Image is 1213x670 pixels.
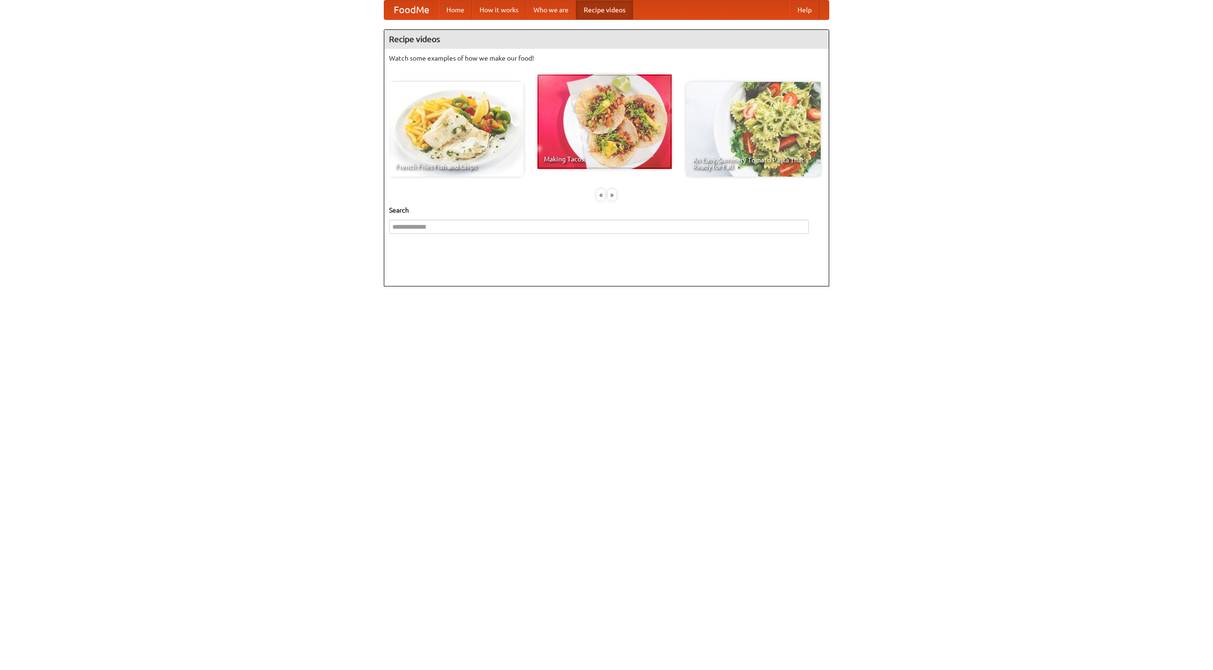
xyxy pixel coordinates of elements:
[790,0,819,19] a: Help
[576,0,633,19] a: Recipe videos
[693,157,814,170] span: An Easy, Summery Tomato Pasta That's Ready for Fall
[439,0,472,19] a: Home
[544,156,665,162] span: Making Tacos
[384,0,439,19] a: FoodMe
[597,189,605,201] div: «
[389,82,524,177] a: French Fries Fish and Chips
[384,30,829,49] h4: Recipe videos
[537,74,672,169] a: Making Tacos
[389,205,824,215] h5: Search
[396,163,517,170] span: French Fries Fish and Chips
[389,54,824,63] p: Watch some examples of how we make our food!
[472,0,526,19] a: How it works
[686,82,821,177] a: An Easy, Summery Tomato Pasta That's Ready for Fall
[608,189,616,201] div: »
[526,0,576,19] a: Who we are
